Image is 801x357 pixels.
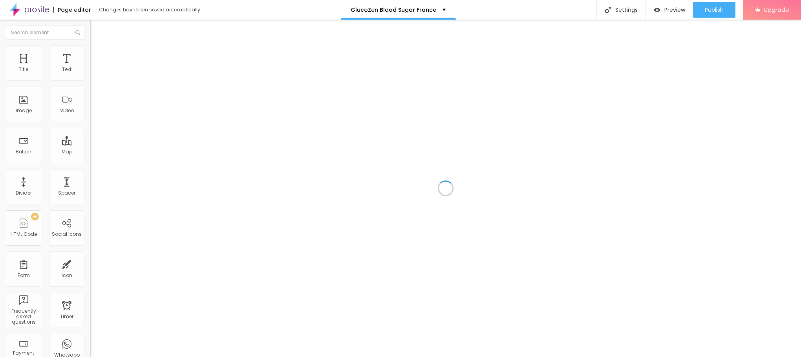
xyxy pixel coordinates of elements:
img: Icone [605,7,611,13]
span: Preview [664,7,685,13]
div: Frequently asked questions [8,308,39,325]
span: Publish [705,7,724,13]
div: Image [16,108,32,113]
div: Title [19,67,28,72]
span: Upgrade [764,6,789,13]
div: Social Icons [52,231,82,237]
div: Spacer [58,190,75,196]
button: Preview [646,2,693,18]
div: Form [18,273,30,278]
div: HTML Code [11,231,37,237]
div: Video [60,108,74,113]
input: Search element [6,25,84,40]
button: Publish [693,2,735,18]
div: Page editor [53,7,91,13]
div: Text [62,67,71,72]
div: Icon [62,273,72,278]
div: Map [62,149,72,155]
div: Changes have been saved automatically [99,7,200,12]
div: Button [16,149,31,155]
p: GlucoZen Blood Sugar France [351,7,436,13]
img: view-1.svg [654,7,660,13]
div: Divider [16,190,32,196]
div: Timer [60,314,73,319]
img: Icone [75,30,80,35]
